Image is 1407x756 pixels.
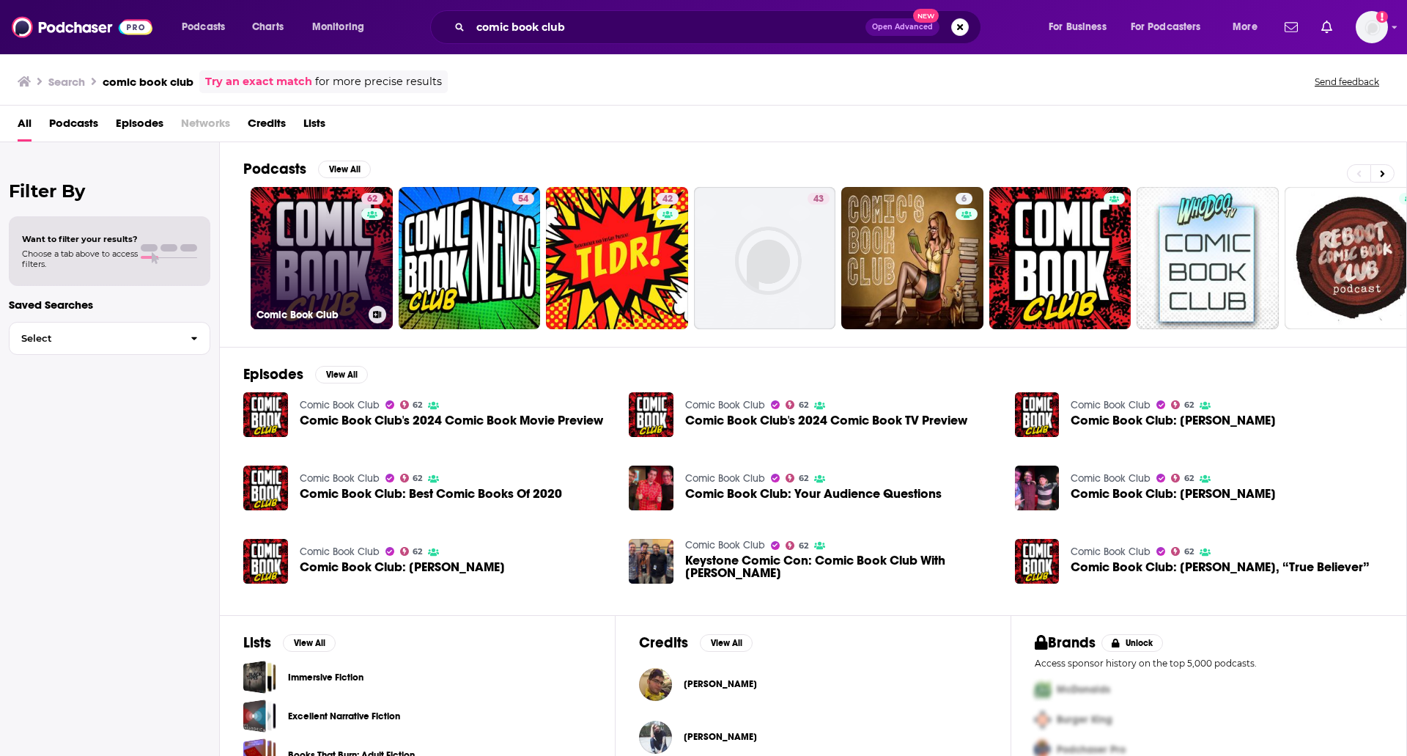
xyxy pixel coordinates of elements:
span: 43 [813,192,824,207]
a: Comic Book Club: Your Audience Questions [685,488,942,500]
a: Comic Book Club: Scott Snyder [1015,392,1060,437]
button: open menu [171,15,244,39]
a: Comic Book Club's 2024 Comic Book TV Preview [685,414,967,427]
a: 42 [546,187,688,329]
span: Charts [252,17,284,37]
a: Credits [248,111,286,142]
button: Show profile menu [1356,11,1388,43]
span: Comic Book Club: [PERSON_NAME] [300,561,505,573]
button: Send feedback [1310,76,1384,88]
a: Comic Book Club: Jeff Ryan [300,561,505,573]
span: Podchaser Pro [1057,744,1126,756]
a: 62 [786,474,808,482]
span: Logged in as ereardon [1356,11,1388,43]
div: Search podcasts, credits, & more... [444,10,995,44]
span: 62 [1184,402,1194,408]
p: Saved Searches [9,298,210,312]
span: Comic Book Club: [PERSON_NAME] [1071,488,1276,500]
button: View All [318,161,371,178]
a: Comic Book Club: Abraham Riesman, “True Believer” [1015,539,1060,584]
a: Comic Book Club: Bob Walles [1015,466,1060,510]
span: 42 [662,192,673,207]
a: 54 [512,193,534,205]
a: All [18,111,32,142]
a: Comic Book Club's 2024 Comic Book Movie Preview [243,392,288,437]
a: Immersive Fiction [243,661,276,694]
span: Comic Book Club: [PERSON_NAME] [1071,414,1276,427]
a: 62 [400,547,423,556]
a: Comic Book Club [300,399,380,411]
h3: comic book club [103,75,193,89]
a: 54 [399,187,541,329]
span: Keystone Comic Con: Comic Book Club With [PERSON_NAME] [685,554,997,579]
span: 62 [799,543,808,549]
a: Arys Déjan [684,731,757,743]
a: CreditsView All [639,634,753,652]
button: open menu [1121,15,1222,39]
a: 43 [694,187,836,329]
span: Comic Book Club: [PERSON_NAME], “True Believer” [1071,561,1370,573]
span: 62 [413,548,422,555]
a: 62 [786,541,808,550]
h2: Lists [243,634,271,652]
img: Podchaser - Follow, Share and Rate Podcasts [12,13,152,41]
img: Arys Déjan [639,721,672,754]
img: Comic Book Club: Best Comic Books Of 2020 [243,466,288,510]
span: Excellent Narrative Fiction [243,700,276,733]
span: 62 [1184,548,1194,555]
span: 62 [413,402,422,408]
input: Search podcasts, credits, & more... [470,15,865,39]
a: Keystone Comic Con: Comic Book Club With Greg Maughan [685,554,997,579]
a: ListsView All [243,634,336,652]
img: Comic Book Club: Your Audience Questions [629,466,673,510]
h2: Episodes [243,365,303,383]
span: Choose a tab above to access filters. [22,249,138,269]
button: View All [283,634,336,652]
a: Keystone Comic Con: Comic Book Club With Greg Maughan [629,539,673,584]
span: 62 [1184,475,1194,482]
img: Comic Book Club's 2024 Comic Book TV Preview [629,392,673,437]
a: Comic Book Club [685,472,765,485]
a: EpisodesView All [243,365,368,383]
a: Comic Book Club: Best Comic Books Of 2020 [300,488,562,500]
svg: Add a profile image [1376,11,1388,23]
span: Monitoring [312,17,364,37]
a: 6 [841,187,983,329]
span: Podcasts [49,111,98,142]
button: View All [700,634,753,652]
span: 62 [413,475,422,482]
a: 42 [657,193,679,205]
img: Oliver Sava [639,668,672,701]
button: Unlock [1101,634,1164,652]
a: Lists [303,111,325,142]
a: Show notifications dropdown [1279,15,1304,40]
a: Comic Book Club [300,472,380,485]
a: Comic Book Club [300,546,380,558]
a: Comic Book Club [685,539,765,551]
h2: Podcasts [243,160,306,178]
a: Episodes [116,111,163,142]
a: 62 [1171,474,1194,482]
a: Comic Book Club's 2024 Comic Book Movie Preview [300,414,603,427]
span: McDonalds [1057,683,1110,696]
a: 43 [808,193,830,205]
a: Excellent Narrative Fiction [288,708,400,724]
span: New [913,9,939,23]
button: open menu [1038,15,1125,39]
span: For Business [1049,17,1107,37]
img: First Pro Logo [1029,675,1057,705]
span: 6 [961,192,967,207]
a: Comic Book Club [1071,399,1151,411]
span: Open Advanced [872,23,933,31]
